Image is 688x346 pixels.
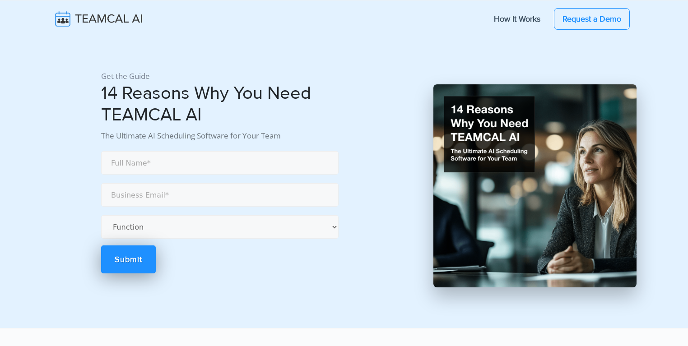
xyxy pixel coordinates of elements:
[433,84,637,287] img: pic
[101,183,339,207] input: Business Email*
[101,151,339,175] input: Full Name*
[101,83,339,126] h1: 14 Reasons Why You Need TEAMCAL AI
[101,70,339,83] p: Get the Guide
[101,245,156,273] a: Submit
[101,129,339,142] p: The Ultimate AI Scheduling Software for Your Team
[485,9,549,28] a: How It Works
[554,8,630,30] a: Request a Demo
